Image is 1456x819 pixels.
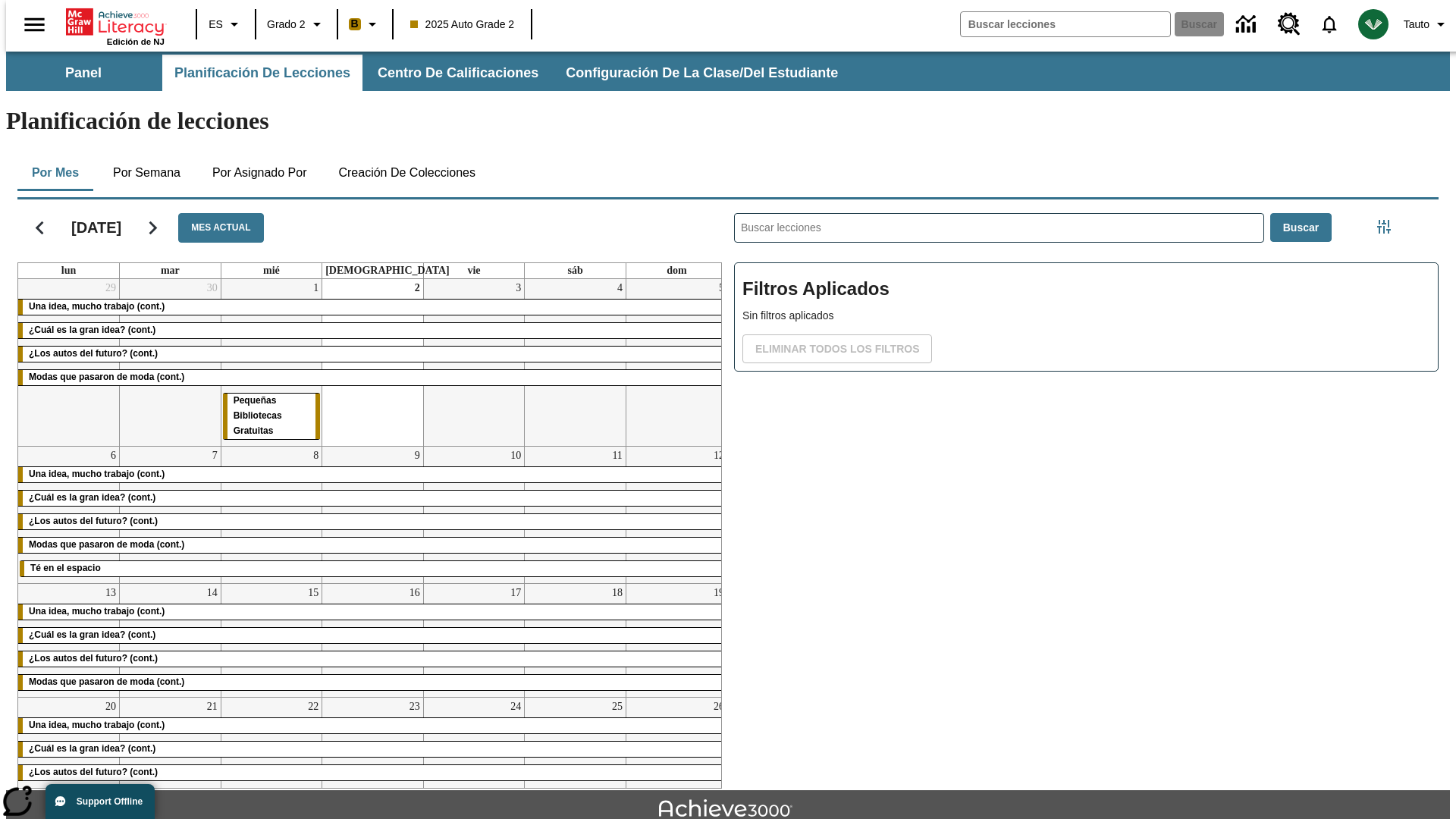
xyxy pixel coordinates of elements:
[120,446,221,583] td: 7 de octubre de 2025
[722,193,1439,789] div: Buscar
[322,583,424,697] td: 16 de octubre de 2025
[158,263,183,278] a: martes
[423,583,525,697] td: 17 de octubre de 2025
[29,743,155,754] span: ¿Cuál es la gran idea? (cont.)
[18,446,120,583] td: 6 de octubre de 2025
[6,52,1450,91] div: Subbarra de navegación
[423,279,525,446] td: 3 de octubre de 2025
[18,300,727,315] div: Una idea, mucho trabajo (cont.)
[18,742,727,757] div: ¿Cuál es la gran idea? (cont.)
[366,55,551,91] button: Centro de calificaciones
[507,447,524,465] a: 10 de octubre de 2025
[507,584,524,602] a: 17 de octubre de 2025
[525,583,626,697] td: 18 de octubre de 2025
[20,561,726,576] div: Té en el espacio
[343,11,388,38] button: Boost El color de la clase es anaranjado claro. Cambiar el color de la clase.
[554,55,850,91] button: Configuración de la clase/del estudiante
[221,279,322,446] td: 1 de octubre de 2025
[209,447,221,465] a: 7 de octubre de 2025
[18,514,727,529] div: ¿Los autos del futuro? (cont.)
[310,279,322,297] a: 1 de octubre de 2025
[18,538,727,553] div: Modas que pasaron de moda (cont.)
[77,796,143,807] span: Support Offline
[6,107,1450,135] h1: Planificación de lecciones
[564,263,585,278] a: sábado
[45,784,155,819] button: Support Offline
[174,64,350,82] span: Planificación de lecciones
[221,583,322,697] td: 15 de octubre de 2025
[29,516,158,526] span: ¿Los autos del futuro? (cont.)
[267,17,306,33] span: Grado 2
[261,11,332,38] button: Grado: Grado 2, Elige un grado
[29,348,158,359] span: ¿Los autos del futuro? (cont.)
[410,17,515,33] span: 2025 Auto Grade 2
[260,263,283,278] a: miércoles
[1310,5,1349,44] a: Notificaciones
[305,584,322,602] a: 15 de octubre de 2025
[204,584,221,602] a: 14 de octubre de 2025
[29,492,155,503] span: ¿Cuál es la gran idea? (cont.)
[1270,213,1332,243] button: Buscar
[305,698,322,716] a: 22 de octubre de 2025
[17,155,93,191] button: Por mes
[513,279,524,297] a: 3 de octubre de 2025
[464,263,483,278] a: viernes
[120,279,221,446] td: 30 de septiembre de 2025
[326,155,488,191] button: Creación de colecciones
[102,279,119,297] a: 29 de septiembre de 2025
[1269,4,1310,45] a: Centro de recursos, Se abrirá en una pestaña nueva.
[29,539,184,550] span: Modas que pasaron de moda (cont.)
[412,279,423,297] a: 2 de octubre de 2025
[29,469,165,479] span: Una idea, mucho trabajo (cont.)
[18,651,727,667] div: ¿Los autos del futuro? (cont.)
[1398,11,1456,38] button: Perfil/Configuración
[18,583,120,697] td: 13 de octubre de 2025
[609,447,625,465] a: 11 de octubre de 2025
[566,64,838,82] span: Configuración de la clase/del estudiante
[65,64,102,82] span: Panel
[322,446,424,583] td: 9 de octubre de 2025
[102,584,119,602] a: 13 de octubre de 2025
[58,263,79,278] a: lunes
[711,447,727,465] a: 12 de octubre de 2025
[18,370,727,385] div: Modas que pasaron de moda (cont.)
[1358,9,1389,39] img: avatar image
[406,698,423,716] a: 23 de octubre de 2025
[18,675,727,690] div: Modas que pasaron de moda (cont.)
[204,279,221,297] a: 30 de septiembre de 2025
[5,193,722,789] div: Calendario
[200,155,319,191] button: Por asignado por
[626,279,727,446] td: 5 de octubre de 2025
[29,676,184,687] span: Modas que pasaron de moda (cont.)
[609,698,626,716] a: 25 de octubre de 2025
[351,14,359,33] span: B
[1349,5,1398,44] button: Escoja un nuevo avatar
[29,767,158,777] span: ¿Los autos del futuro? (cont.)
[120,583,221,697] td: 14 de octubre de 2025
[716,279,727,297] a: 5 de octubre de 2025
[8,55,159,91] button: Panel
[507,698,524,716] a: 24 de octubre de 2025
[209,17,223,33] span: ES
[711,584,727,602] a: 19 de octubre de 2025
[29,372,184,382] span: Modas que pasaron de moda (cont.)
[30,563,101,573] span: Té en el espacio
[378,64,538,82] span: Centro de calificaciones
[1404,17,1429,33] span: Tauto
[29,301,165,312] span: Una idea, mucho trabajo (cont.)
[742,308,1430,324] p: Sin filtros aplicados
[322,263,453,278] a: jueves
[107,37,165,46] span: Edición de NJ
[626,583,727,697] td: 19 de octubre de 2025
[609,584,626,602] a: 18 de octubre de 2025
[961,12,1170,36] input: Buscar campo
[162,55,362,91] button: Planificación de lecciones
[12,2,57,47] button: Abrir el menú lateral
[18,347,727,362] div: ¿Los autos del futuro? (cont.)
[18,467,727,482] div: Una idea, mucho trabajo (cont.)
[310,447,322,465] a: 8 de octubre de 2025
[1227,4,1269,45] a: Centro de información
[1369,212,1399,242] button: Menú lateral de filtros
[29,606,165,617] span: Una idea, mucho trabajo (cont.)
[734,262,1439,372] div: Filtros Aplicados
